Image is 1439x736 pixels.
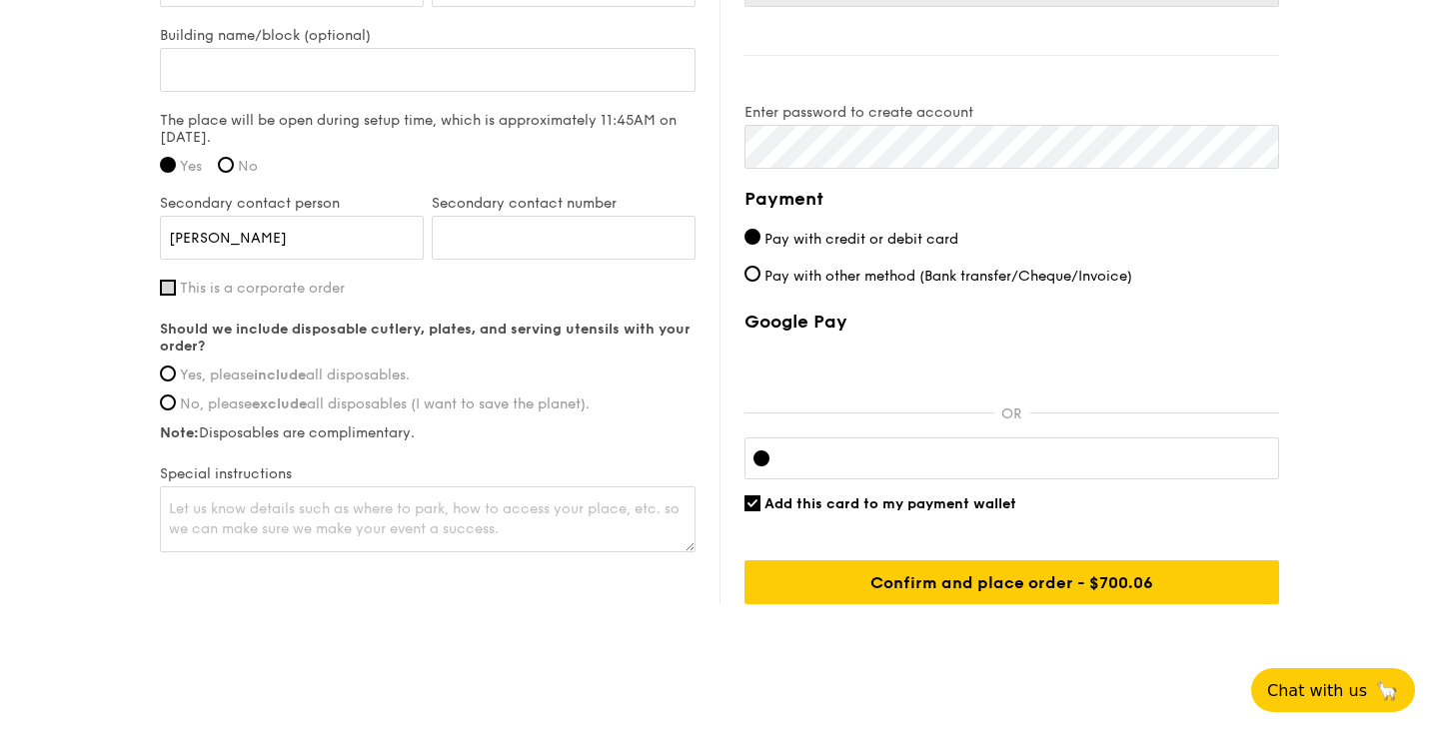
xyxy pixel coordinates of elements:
[764,231,958,248] span: Pay with credit or debit card
[744,229,760,245] input: Pay with credit or debit card
[160,394,176,410] input: No, pleaseexcludeall disposables (I want to save the planet).
[1375,679,1399,702] span: 🦙
[744,266,760,282] input: Pay with other method (Bank transfer/Cheque/Invoice)
[994,405,1030,422] p: OR
[432,195,696,212] label: Secondary contact number
[160,27,696,44] label: Building name/block (optional)
[252,395,307,412] strong: exclude
[764,268,1132,285] span: Pay with other method (Bank transfer/Cheque/Invoice)
[160,280,176,296] input: This is a corporate order
[160,112,696,146] label: The place will be open during setup time, which is approximately 11:45AM on [DATE].
[254,367,306,383] strong: include
[744,104,1279,121] label: Enter password to create account
[744,560,1279,604] input: Confirm and place order - $700.06
[744,345,1279,388] iframe: Secure payment button frame
[180,395,590,412] span: No, please all disposables (I want to save the planet).
[1251,668,1415,712] button: Chat with us🦙
[160,424,696,441] label: Disposables are complimentary.
[180,367,410,383] span: Yes, please all disposables.
[238,158,258,175] span: No
[160,465,696,482] label: Special instructions
[160,157,176,173] input: Yes
[160,366,176,381] input: Yes, pleaseincludeall disposables.
[744,185,1279,213] h4: Payment
[160,424,199,441] strong: Note:
[160,195,424,212] label: Secondary contact person
[764,495,1016,512] span: Add this card to my payment wallet
[160,321,691,355] strong: Should we include disposable cutlery, plates, and serving utensils with your order?
[744,311,1279,333] label: Google Pay
[180,158,202,175] span: Yes
[1267,681,1367,700] span: Chat with us
[180,280,345,297] span: This is a corporate order
[218,157,234,173] input: No
[785,450,1270,466] iframe: Secure card payment input frame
